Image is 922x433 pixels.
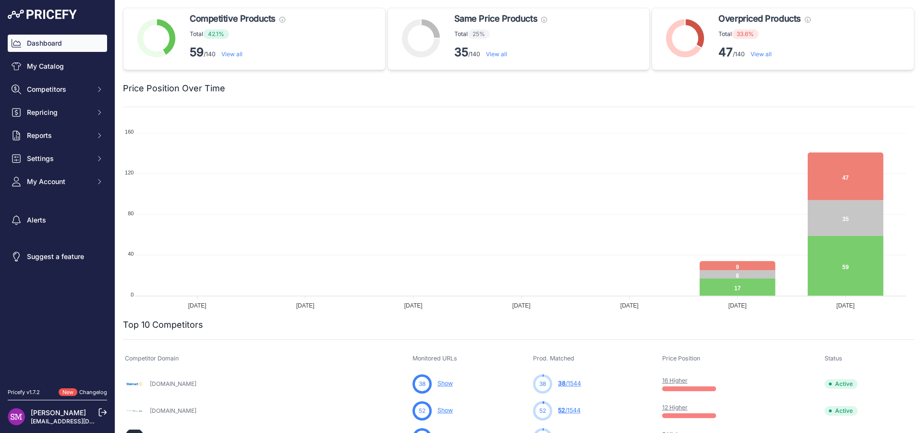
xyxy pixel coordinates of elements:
[468,29,490,39] span: 25%
[190,45,285,60] p: /140
[404,302,423,309] tspan: [DATE]
[59,388,77,396] span: New
[558,380,581,387] a: 38/1544
[123,82,225,95] h2: Price Position Over Time
[533,355,574,362] span: Prod. Matched
[558,407,581,414] a: 52/1544
[8,248,107,265] a: Suggest a feature
[718,45,733,59] strong: 47
[8,81,107,98] button: Competitors
[203,29,229,39] span: 42.1%
[412,355,457,362] span: Monitored URLs
[190,12,276,25] span: Competitive Products
[125,129,133,135] tspan: 160
[27,108,90,117] span: Repricing
[620,302,639,309] tspan: [DATE]
[728,302,747,309] tspan: [DATE]
[27,177,90,186] span: My Account
[131,292,133,297] tspan: 0
[150,380,196,387] a: [DOMAIN_NAME]
[419,407,425,415] span: 52
[128,210,133,216] tspan: 80
[539,380,546,388] span: 38
[150,407,196,414] a: [DOMAIN_NAME]
[8,388,40,396] div: Pricefy v1.7.2
[662,377,688,384] a: 16 Higher
[419,380,425,388] span: 38
[454,29,547,39] p: Total
[558,380,566,387] span: 38
[27,154,90,163] span: Settings
[27,85,90,94] span: Competitors
[8,10,77,19] img: Pricefy Logo
[8,173,107,190] button: My Account
[558,407,565,414] span: 52
[437,407,453,414] a: Show
[718,45,810,60] p: /140
[437,380,453,387] a: Show
[662,355,700,362] span: Price Position
[539,407,546,415] span: 52
[662,404,688,411] a: 12 Higher
[221,50,243,58] a: View all
[825,355,842,362] span: Status
[8,150,107,167] button: Settings
[125,355,179,362] span: Competitor Domain
[454,45,468,59] strong: 35
[31,408,86,417] a: [PERSON_NAME]
[8,211,107,229] a: Alerts
[454,12,537,25] span: Same Price Products
[296,302,315,309] tspan: [DATE]
[512,302,531,309] tspan: [DATE]
[825,379,858,389] span: Active
[190,29,285,39] p: Total
[8,127,107,144] button: Reports
[718,12,801,25] span: Overpriced Products
[31,418,131,425] a: [EMAIL_ADDRESS][DOMAIN_NAME]
[8,104,107,121] button: Repricing
[8,35,107,377] nav: Sidebar
[8,58,107,75] a: My Catalog
[718,29,810,39] p: Total
[27,131,90,140] span: Reports
[751,50,772,58] a: View all
[8,35,107,52] a: Dashboard
[732,29,759,39] span: 33.6%
[825,406,858,416] span: Active
[123,318,203,332] h2: Top 10 Competitors
[454,45,547,60] p: /140
[79,389,107,396] a: Changelog
[486,50,507,58] a: View all
[837,302,855,309] tspan: [DATE]
[125,170,133,175] tspan: 120
[188,302,206,309] tspan: [DATE]
[190,45,204,59] strong: 59
[128,251,133,257] tspan: 40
